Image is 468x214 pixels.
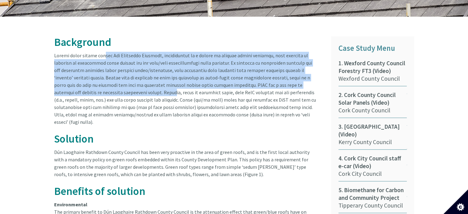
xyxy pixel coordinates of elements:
a: 5. Biomethane for Carbon and Community ProjectTipperary County Council [338,186,407,213]
span: Background [54,35,111,49]
a: 1. Wexford County Council Forestry FT3 (Video)Wexford County Council [338,59,407,86]
span: 4. Cork City Council staff e-car (Video) [338,155,407,170]
span: 3. [GEOGRAPHIC_DATA] (Video) [338,123,407,138]
p: Case Study Menu [338,42,407,55]
a: 2. Cork County Council Solar Panels (Video)Cork County Council [338,91,407,118]
button: Set cookie preferences [443,189,468,214]
span: Solution [54,132,94,146]
a: 3. [GEOGRAPHIC_DATA] (Video)Kerry County Council [338,123,407,150]
span: 1. Wexford County Council Forestry FT3 (Video) [338,59,407,75]
span: 2. Cork County Council Solar Panels (Video) [338,91,407,107]
strong: Environmental [54,201,87,208]
a: 4. Cork City Council staff e-car (Video)Cork City Council [338,155,407,181]
span: Benefits of solution [54,184,145,198]
span: 5. Biomethane for Carbon and Community Project [338,186,407,202]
